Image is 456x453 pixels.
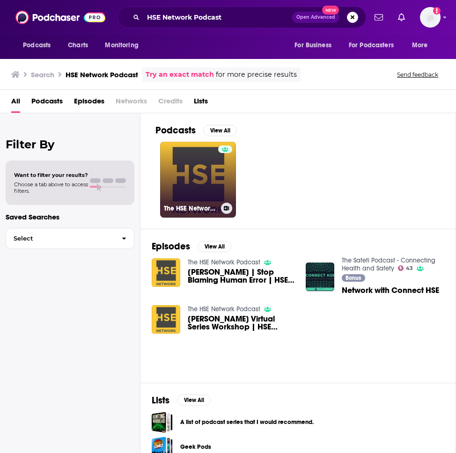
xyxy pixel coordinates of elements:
a: The HSE Network Podcast [160,142,236,218]
h2: Episodes [152,241,190,252]
a: ListsView All [152,395,211,406]
img: Robert Sheninger Virtual Series Workshop | HSE Network (Workshop #1) [152,305,180,334]
button: Show profile menu [420,7,441,28]
a: The HSE Network Podcast [188,258,260,266]
span: Networks [116,94,147,113]
span: Want to filter your results? [14,172,88,178]
a: EpisodesView All [152,241,231,252]
a: 43 [398,265,413,271]
button: open menu [16,37,63,54]
button: open menu [288,37,343,54]
button: Open AdvancedNew [292,12,339,23]
span: More [412,39,428,52]
a: Charts [62,37,94,54]
div: Search podcasts, credits, & more... [118,7,366,28]
img: Podchaser - Follow, Share and Rate Podcasts [15,8,105,26]
span: 43 [406,266,413,270]
span: Logged in as HWrepandcomms [420,7,441,28]
img: Teresa Swinton | Stop Blaming Human Error | HSE Network Podcast [152,258,180,287]
span: Select [6,235,114,241]
a: All [11,94,20,113]
span: Charts [68,39,88,52]
span: For Podcasters [349,39,394,52]
span: [PERSON_NAME] | Stop Blaming Human Error | HSE Network Podcast [188,268,294,284]
a: Geek Pods [180,442,211,452]
a: The HSE Network Podcast [188,305,260,313]
button: Send feedback [394,71,441,79]
a: Episodes [74,94,104,113]
img: User Profile [420,7,441,28]
a: A list of podcast series that I would recommend. [180,417,314,427]
h3: HSE Network Podcast [66,70,138,79]
a: PodcastsView All [155,124,237,136]
h3: The HSE Network Podcast [164,205,217,212]
a: The Safeti Podcast - Connecting Health and Safety [342,256,435,272]
a: Show notifications dropdown [371,9,387,25]
a: A list of podcast series that I would recommend. [152,412,173,433]
a: Try an exact match [146,69,214,80]
span: For Business [294,39,331,52]
span: Choose a tab above to access filters. [14,181,88,194]
button: open menu [98,37,150,54]
h3: Search [31,70,54,79]
span: Monitoring [105,39,138,52]
button: Select [6,228,134,249]
span: New [322,6,339,15]
button: View All [177,395,211,406]
span: Bonus [346,275,361,281]
a: Teresa Swinton | Stop Blaming Human Error | HSE Network Podcast [188,268,294,284]
a: Network with Connect HSE [342,286,439,294]
span: Credits [158,94,183,113]
svg: Add a profile image [433,7,441,15]
button: open menu [343,37,407,54]
span: for more precise results [216,69,297,80]
img: Network with Connect HSE [306,263,334,291]
a: Lists [194,94,208,113]
h2: Lists [152,395,169,406]
a: Show notifications dropdown [394,9,409,25]
span: Podcasts [23,39,51,52]
input: Search podcasts, credits, & more... [143,10,292,25]
button: View All [198,241,231,252]
span: [PERSON_NAME] Virtual Series Workshop | HSE Network (Workshop #1) [188,315,294,331]
a: Podcasts [31,94,63,113]
a: Robert Sheninger Virtual Series Workshop | HSE Network (Workshop #1) [188,315,294,331]
button: open menu [405,37,440,54]
p: Saved Searches [6,212,134,221]
span: Open Advanced [296,15,335,20]
h2: Filter By [6,138,134,151]
button: View All [203,125,237,136]
h2: Podcasts [155,124,196,136]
